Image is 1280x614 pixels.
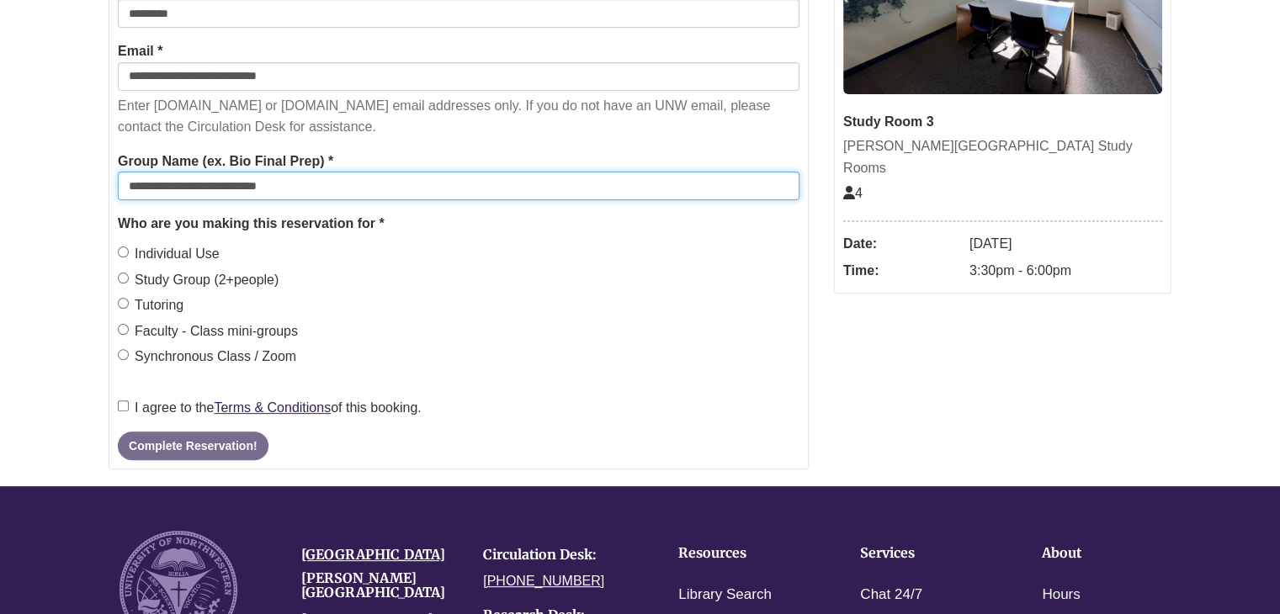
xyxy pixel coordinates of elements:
div: [PERSON_NAME][GEOGRAPHIC_DATA] Study Rooms [843,135,1162,178]
h4: Resources [678,546,808,561]
a: Chat 24/7 [860,583,922,607]
dd: [DATE] [969,230,1162,257]
label: Faculty - Class mini-groups [118,320,298,342]
h4: About [1042,546,1171,561]
input: Synchronous Class / Zoom [118,349,129,360]
a: [PHONE_NUMBER] [483,574,604,588]
label: Study Group (2+people) [118,269,279,291]
input: Faculty - Class mini-groups [118,324,129,335]
div: Study Room 3 [843,111,1162,133]
dt: Time: [843,257,961,284]
legend: Who are you making this reservation for * [118,213,799,235]
label: Email * [118,40,162,62]
a: Terms & Conditions [214,400,331,415]
h4: [PERSON_NAME][GEOGRAPHIC_DATA] [301,571,458,601]
input: Tutoring [118,298,129,309]
button: Complete Reservation! [118,431,268,460]
label: Synchronous Class / Zoom [118,346,296,368]
dd: 3:30pm - 6:00pm [969,257,1162,284]
label: Group Name (ex. Bio Final Prep) * [118,151,333,172]
p: Enter [DOMAIN_NAME] or [DOMAIN_NAME] email addresses only. If you do not have an UNW email, pleas... [118,95,799,138]
input: Study Group (2+people) [118,273,129,283]
input: Individual Use [118,246,129,257]
label: I agree to the of this booking. [118,397,422,419]
label: Tutoring [118,294,183,316]
dt: Date: [843,230,961,257]
a: [GEOGRAPHIC_DATA] [301,546,445,563]
label: Individual Use [118,243,220,265]
span: The capacity of this space [843,186,863,200]
h4: Circulation Desk: [483,548,640,563]
a: Library Search [678,583,772,607]
input: I agree to theTerms & Conditionsof this booking. [118,400,129,411]
a: Hours [1042,583,1080,607]
h4: Services [860,546,990,561]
